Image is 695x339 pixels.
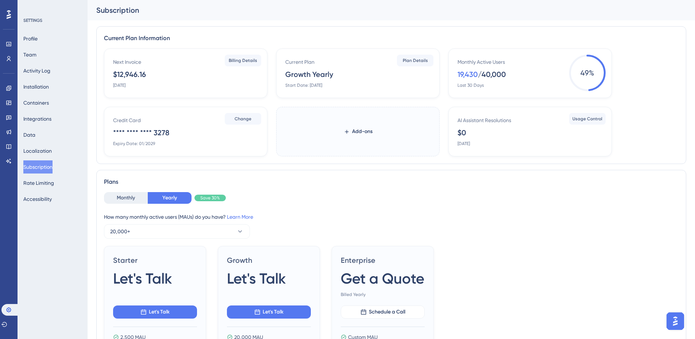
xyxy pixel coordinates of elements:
[227,268,286,289] span: Let's Talk
[457,69,478,79] div: 19,430
[341,292,425,297] span: Billed Yearly
[104,213,679,221] div: How many monthly active users (MAUs) do you have?
[23,176,54,190] button: Rate Limiting
[285,82,322,88] div: Start Date: [DATE]
[23,80,49,93] button: Installation
[113,116,141,125] div: Credit Card
[113,268,172,289] span: Let's Talk
[263,308,283,316] span: Let's Talk
[457,82,484,88] div: Last 30 Days
[113,69,146,79] div: $12,946.16
[113,305,197,319] button: Let's Talk
[229,58,257,63] span: Billing Details
[104,34,679,43] div: Current Plan Information
[23,192,52,206] button: Accessibility
[104,224,250,239] button: 20,000+
[23,17,82,23] div: SETTINGS
[457,141,470,147] div: [DATE]
[23,112,51,125] button: Integrations
[569,55,606,91] span: 49 %
[23,144,52,157] button: Localization
[227,255,311,265] span: Growth
[457,128,466,138] div: $0
[148,192,192,204] button: Yearly
[113,58,141,66] div: Next Invoice
[23,32,38,45] button: Profile
[200,195,220,201] span: Save 30%
[285,69,333,79] div: Growth Yearly
[341,268,424,289] span: Get a Quote
[96,5,668,15] div: Subscription
[113,141,155,147] div: Expiry Date: 01/2029
[457,116,511,125] div: AI Assistant Resolutions
[352,127,372,136] span: Add-ons
[104,192,148,204] button: Monthly
[23,128,35,141] button: Data
[225,55,261,66] button: Billing Details
[478,69,506,79] div: / 40,000
[23,160,53,174] button: Subscription
[23,48,36,61] button: Team
[227,305,311,319] button: Let's Talk
[113,255,197,265] span: Starter
[110,227,130,236] span: 20,000+
[457,58,505,66] div: Monthly Active Users
[285,58,314,66] div: Current Plan
[403,58,428,63] span: Plan Details
[369,308,405,316] span: Schedule a Call
[235,116,251,122] span: Change
[397,55,433,66] button: Plan Details
[332,125,384,138] button: Add-ons
[23,64,50,77] button: Activity Log
[113,82,126,88] div: [DATE]
[341,305,425,319] button: Schedule a Call
[225,113,261,125] button: Change
[572,116,602,122] span: Usage Control
[341,255,425,265] span: Enterprise
[104,178,679,186] div: Plans
[23,96,49,109] button: Containers
[664,310,686,332] iframe: UserGuiding AI Assistant Launcher
[227,214,253,220] a: Learn More
[149,308,170,316] span: Let's Talk
[569,113,606,125] button: Usage Control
